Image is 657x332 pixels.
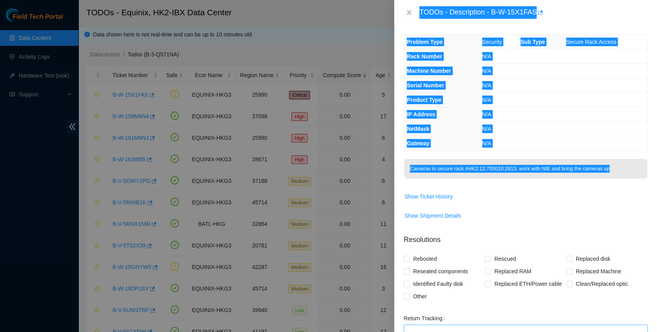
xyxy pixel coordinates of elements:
[491,265,534,278] span: Replaced RAM
[410,290,430,303] span: Other
[482,97,491,103] span: N/A
[482,39,502,45] span: Security
[521,39,545,45] span: Sub Type
[491,253,519,265] span: Rescued
[404,9,415,16] button: Close
[482,82,491,88] span: N/A
[407,53,442,60] span: Rack Number
[573,265,624,278] span: Replaced Machine
[404,209,462,222] button: Show Shipment Details
[404,190,453,203] button: Show Ticket History
[404,312,448,325] label: Return Tracking
[410,265,471,278] span: Reseated components
[482,126,491,132] span: N/A
[404,159,647,179] p: Cameras in secure rack #HK2:12:700010:2813. work with NIE and bring the cameras up
[407,68,451,74] span: Machine Number
[407,111,435,117] span: IP Address
[573,253,613,265] span: Replaced disk
[404,211,461,220] span: Show Shipment Details
[407,97,441,103] span: Product Type
[566,39,616,45] span: Secure Rack Access
[407,39,443,45] span: Problem Type
[410,278,466,290] span: Identified Faulty disk
[407,140,430,146] span: Gateway
[573,278,631,290] span: Clean/Replaced optic
[482,111,491,117] span: N/A
[407,82,444,88] span: Serial Number
[491,278,565,290] span: Replaced ETH/Power cable
[404,192,453,201] span: Show Ticket History
[482,53,491,60] span: N/A
[482,140,491,146] span: N/A
[482,68,491,74] span: N/A
[419,6,648,19] div: TODOs - Description - B-W-15X1FAS
[404,228,648,245] p: Resolutions
[407,126,430,132] span: NetMask
[410,253,440,265] span: Rebooted
[406,9,412,16] span: close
